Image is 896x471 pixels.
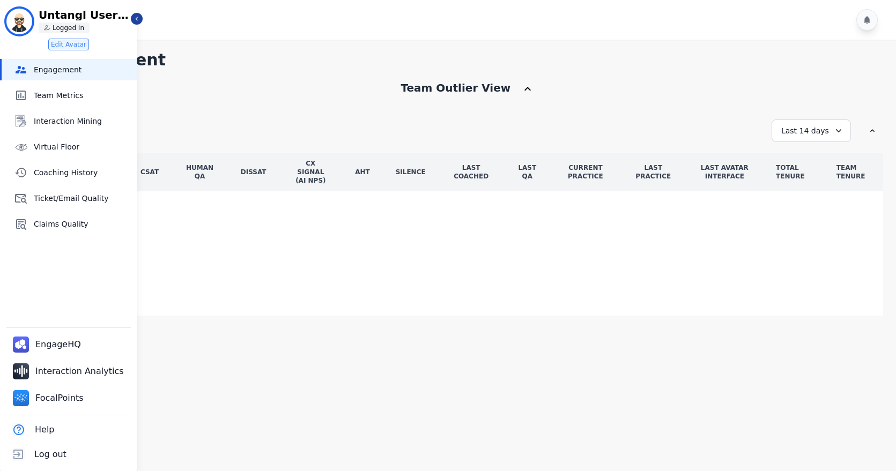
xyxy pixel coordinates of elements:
a: Ticket/Email Quality [2,188,137,209]
h1: Engagement [51,50,883,70]
span: Ticket/Email Quality [34,193,133,204]
a: EngageHQ [9,332,87,357]
a: Claims Quality [2,213,137,235]
span: Log out [34,448,66,461]
span: Interaction Mining [34,116,133,126]
a: Virtual Floor [2,136,137,158]
p: Untangl User Untangl [39,10,130,20]
div: AHT [355,168,370,176]
a: Interaction Analytics [9,359,130,384]
a: Engagement [2,59,137,80]
button: Help [6,417,56,442]
div: Team Outlier View [401,80,510,95]
span: EngageHQ [35,338,83,351]
button: Log out [6,442,69,467]
div: Last 14 days [772,119,851,142]
div: LAST QA [517,163,538,181]
span: Virtual Floor [34,141,133,152]
img: Bordered avatar [6,9,32,34]
a: Team Metrics [2,85,137,106]
div: CURRENT PRACTICE [564,163,608,181]
a: Coaching History [2,162,137,183]
p: Logged In [53,24,84,32]
div: CX Signal (AI NPS) [292,159,330,185]
a: Interaction Mining [2,110,137,132]
span: FocalPoints [35,392,86,405]
div: LAST COACHED [451,163,491,181]
a: FocalPoints [9,386,90,410]
span: Interaction Analytics [35,365,126,378]
button: Edit Avatar [48,39,89,50]
div: Human QA [184,163,215,181]
div: LAST AVATAR INTERFACE [699,163,750,181]
img: person [44,25,50,31]
div: TOTAL TENURE [776,163,811,181]
div: LAST PRACTICE [633,163,673,181]
span: Claims Quality [34,219,133,229]
span: Engagement [34,64,133,75]
span: Help [35,423,54,436]
div: DisSat [241,168,266,176]
div: TEAM TENURE [836,163,871,181]
div: Silence [396,168,426,176]
span: Coaching History [34,167,133,178]
div: CSAT [140,168,159,176]
span: Team Metrics [34,90,133,101]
